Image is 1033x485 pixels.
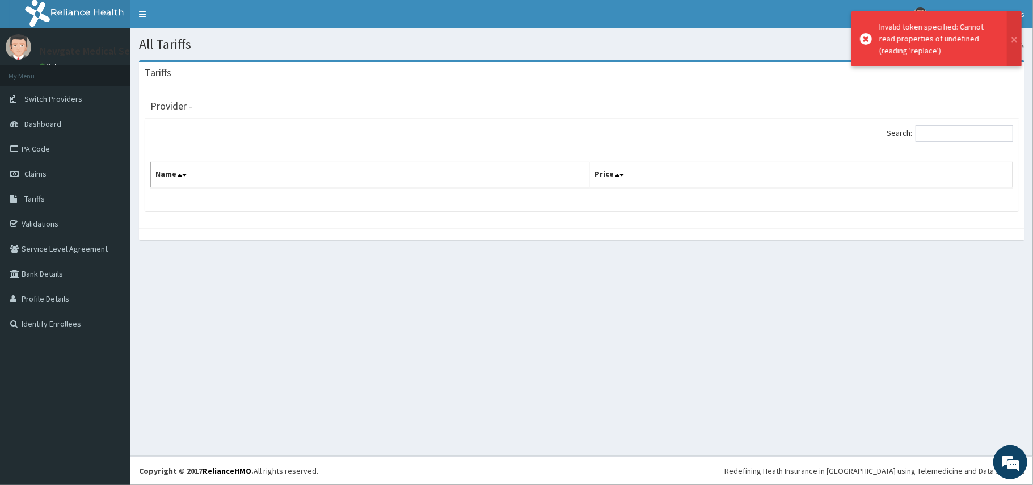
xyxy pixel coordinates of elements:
[150,101,192,111] h3: Provider -
[589,162,1013,189] th: Price
[934,9,1024,19] span: Newgate Medical Services
[139,37,1024,52] h1: All Tariffs
[6,34,31,60] img: User Image
[24,194,45,204] span: Tariffs
[24,169,47,179] span: Claims
[40,62,67,70] a: Online
[151,162,590,189] th: Name
[145,68,171,78] h3: Tariffs
[24,119,61,129] span: Dashboard
[887,125,1013,142] label: Search:
[139,466,254,476] strong: Copyright © 2017 .
[879,21,996,57] div: Invalid token specified: Cannot read properties of undefined (reading 'replace')
[24,94,82,104] span: Switch Providers
[203,466,251,476] a: RelianceHMO
[724,465,1024,476] div: Redefining Heath Insurance in [GEOGRAPHIC_DATA] using Telemedicine and Data Science!
[913,7,927,22] img: User Image
[130,456,1033,485] footer: All rights reserved.
[916,125,1013,142] input: Search:
[40,46,156,56] p: Newgate Medical Services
